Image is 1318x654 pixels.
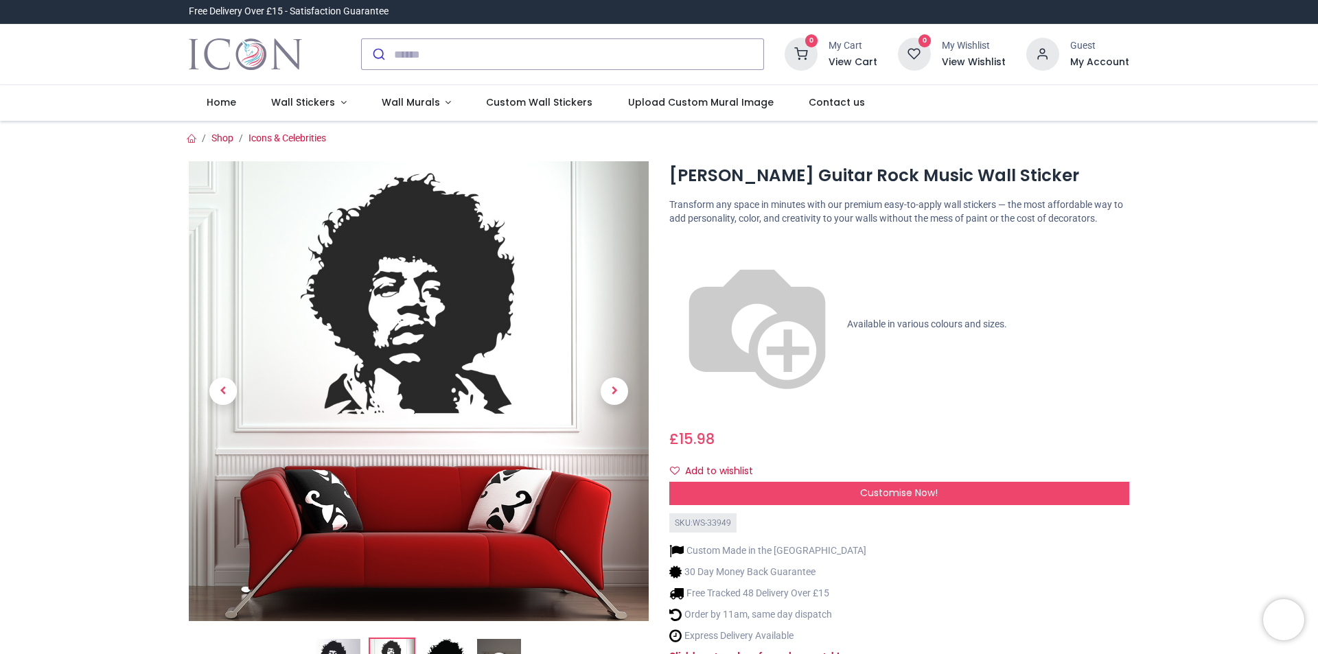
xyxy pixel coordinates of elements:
li: Free Tracked 48 Delivery Over £15 [669,586,866,600]
span: Wall Murals [382,95,440,109]
a: Shop [211,132,233,143]
span: Previous [209,377,237,405]
a: Previous [189,231,257,552]
h1: [PERSON_NAME] Guitar Rock Music Wall Sticker [669,164,1129,187]
sup: 0 [805,34,818,47]
span: 15.98 [679,429,715,449]
span: Customise Now! [860,486,938,500]
li: 30 Day Money Back Guarantee [669,565,866,579]
a: Wall Stickers [253,85,364,121]
a: 0 [785,48,818,59]
button: Add to wishlistAdd to wishlist [669,460,765,483]
span: Wall Stickers [271,95,335,109]
div: Guest [1070,39,1129,53]
div: My Wishlist [942,39,1006,53]
span: Custom Wall Stickers [486,95,592,109]
a: View Wishlist [942,56,1006,69]
span: £ [669,429,715,449]
span: Upload Custom Mural Image [628,95,774,109]
iframe: Customer reviews powered by Trustpilot [841,5,1129,19]
a: Logo of Icon Wall Stickers [189,35,302,73]
a: View Cart [829,56,877,69]
a: Icons & Celebrities [248,132,326,143]
div: SKU: WS-33949 [669,513,737,533]
span: Home [207,95,236,109]
a: 0 [898,48,931,59]
li: Order by 11am, same day dispatch [669,607,866,622]
img: Icon Wall Stickers [189,35,302,73]
sup: 0 [918,34,932,47]
img: WS-33949-02 [189,161,649,621]
span: Contact us [809,95,865,109]
a: Next [580,231,649,552]
li: Express Delivery Available [669,629,866,643]
img: color-wheel.png [669,237,845,412]
button: Submit [362,39,394,69]
span: Next [601,377,628,405]
span: Available in various colours and sizes. [847,318,1007,329]
iframe: Brevo live chat [1263,599,1304,640]
li: Custom Made in the [GEOGRAPHIC_DATA] [669,544,866,558]
div: Free Delivery Over £15 - Satisfaction Guarantee [189,5,389,19]
a: Wall Murals [364,85,469,121]
p: Transform any space in minutes with our premium easy-to-apply wall stickers — the most affordable... [669,198,1129,225]
i: Add to wishlist [670,466,680,476]
a: My Account [1070,56,1129,69]
div: My Cart [829,39,877,53]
